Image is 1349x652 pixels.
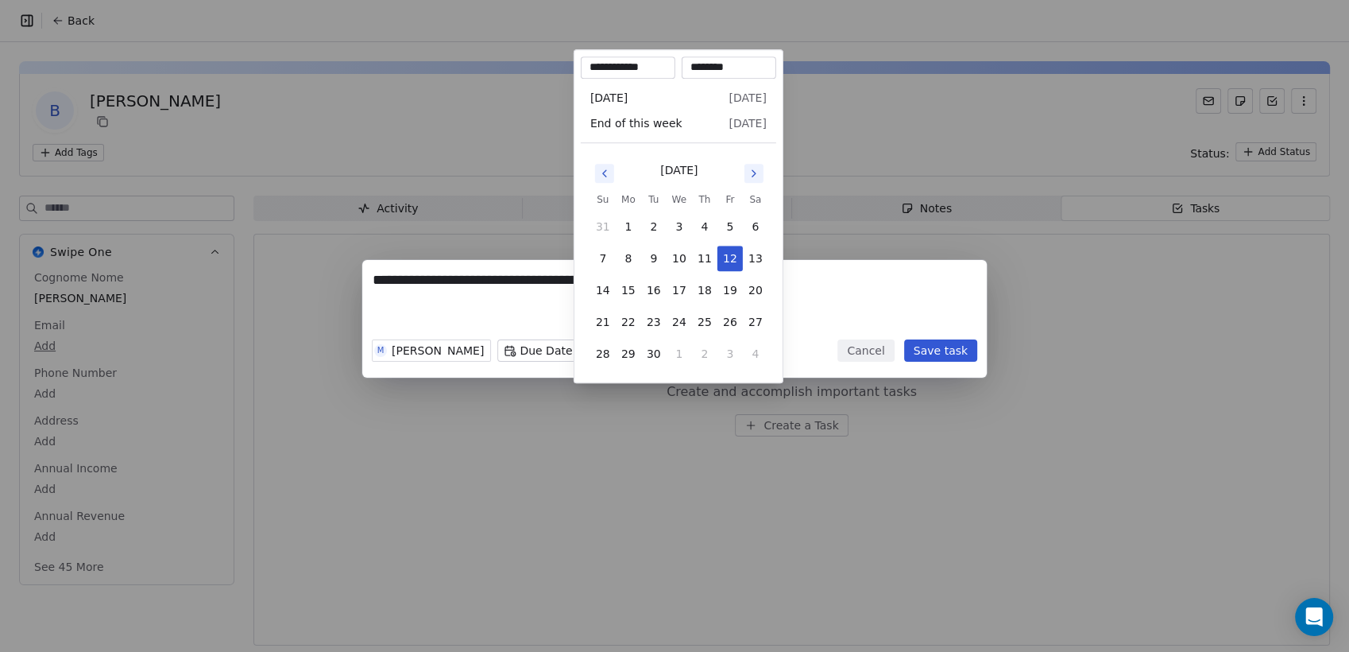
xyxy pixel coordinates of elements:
th: Friday [717,192,743,208]
button: 17 [667,277,692,303]
button: 2 [641,214,667,239]
button: 4 [692,214,717,239]
button: 18 [692,277,717,303]
th: Tuesday [641,192,667,208]
button: 22 [616,309,641,335]
th: Saturday [743,192,768,208]
th: Thursday [692,192,717,208]
button: 16 [641,277,667,303]
button: 1 [667,341,692,367]
button: 7 [590,246,616,271]
button: 11 [692,246,717,271]
button: 9 [641,246,667,271]
button: 3 [717,341,743,367]
button: 21 [590,309,616,335]
span: End of this week [590,115,682,131]
button: 25 [692,309,717,335]
div: [DATE] [660,162,698,179]
button: 24 [667,309,692,335]
button: 5 [717,214,743,239]
button: 19 [717,277,743,303]
button: Go to next month [743,162,765,184]
button: 29 [616,341,641,367]
span: [DATE] [729,90,766,106]
button: 13 [743,246,768,271]
th: Wednesday [667,192,692,208]
span: [DATE] [590,90,628,106]
button: 27 [743,309,768,335]
button: 26 [717,309,743,335]
button: 1 [616,214,641,239]
button: 4 [743,341,768,367]
button: 23 [641,309,667,335]
button: 2 [692,341,717,367]
button: 12 [717,246,743,271]
button: 15 [616,277,641,303]
button: 3 [667,214,692,239]
button: 30 [641,341,667,367]
button: 31 [590,214,616,239]
button: 14 [590,277,616,303]
th: Sunday [590,192,616,208]
button: 8 [616,246,641,271]
th: Monday [616,192,641,208]
button: 10 [667,246,692,271]
span: [DATE] [729,115,766,131]
button: Go to previous month [593,162,616,184]
button: 6 [743,214,768,239]
button: 20 [743,277,768,303]
button: 28 [590,341,616,367]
